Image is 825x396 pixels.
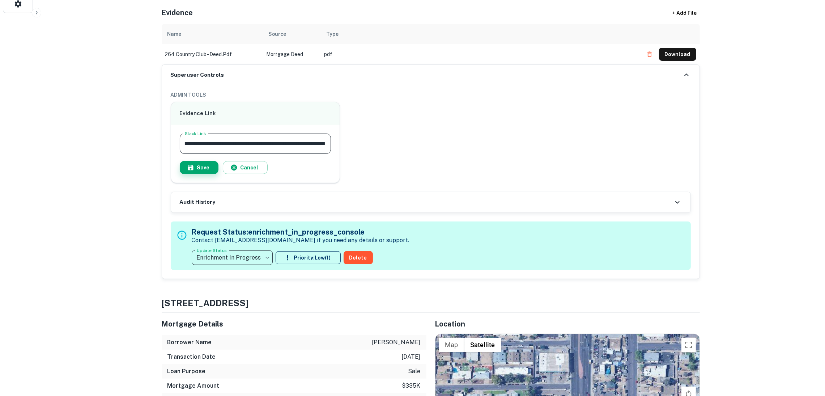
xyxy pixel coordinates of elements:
label: Update Status [197,247,227,253]
button: Download [659,48,696,61]
h5: Location [435,319,700,329]
h4: [STREET_ADDRESS] [162,296,700,309]
div: Enrichment In Progress [192,248,273,268]
button: Show satellite imagery [464,338,501,352]
button: Delete [344,251,373,264]
p: sale [408,367,421,376]
h6: Borrower Name [167,338,212,347]
h5: Evidence [162,7,193,18]
button: Priority:Low(1) [276,251,341,264]
p: [DATE] [402,353,421,361]
h6: Audit History [180,198,216,206]
h5: Mortgage Details [162,319,426,329]
h6: Evidence Link [180,109,331,118]
button: Save [180,161,218,174]
div: Type [327,30,339,38]
button: Delete file [643,49,656,60]
th: Type [321,24,639,44]
button: Toggle fullscreen view [681,338,696,352]
h6: Transaction Date [167,353,216,361]
th: Source [263,24,321,44]
button: Show street map [439,338,464,352]
p: Contact [EMAIL_ADDRESS][DOMAIN_NAME] if you need any details or support. [192,236,409,245]
button: Cancel [223,161,268,174]
label: Slack Link [185,130,206,136]
h6: Mortgage Amount [167,382,220,390]
iframe: Chat Widget [789,338,825,373]
h5: Request Status: enrichment_in_progress_console [192,227,409,237]
h6: Loan Purpose [167,367,206,376]
h6: ADMIN TOOLS [171,91,691,99]
td: 264 country club - deed.pdf [162,44,263,64]
td: pdf [321,44,639,64]
div: + Add File [659,7,710,20]
p: [PERSON_NAME] [372,338,421,347]
div: Source [269,30,286,38]
div: Name [167,30,182,38]
p: $335k [402,382,421,390]
td: Mortgage Deed [263,44,321,64]
h6: Superuser Controls [171,71,224,79]
div: scrollable content [162,24,700,64]
th: Name [162,24,263,44]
